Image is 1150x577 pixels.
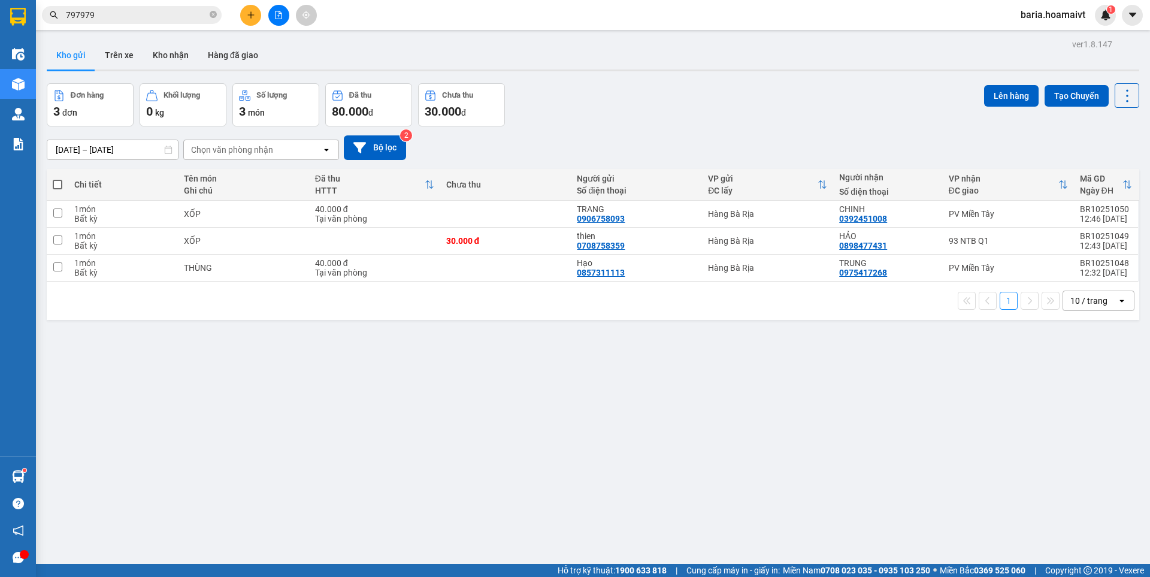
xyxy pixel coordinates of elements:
[974,566,1025,575] strong: 0369 525 060
[47,83,134,126] button: Đơn hàng3đơn
[1100,10,1111,20] img: icon-new-feature
[446,236,565,246] div: 30.000 đ
[577,241,625,250] div: 0708758359
[315,268,434,277] div: Tại văn phòng
[839,258,936,268] div: TRUNG
[47,41,95,70] button: Kho gửi
[309,169,440,201] th: Toggle SortBy
[315,204,434,214] div: 40.000 đ
[1080,186,1123,195] div: Ngày ĐH
[839,214,887,223] div: 0392451008
[164,91,200,99] div: Khối lượng
[615,566,667,575] strong: 1900 633 818
[247,11,255,19] span: plus
[708,174,818,183] div: VP gửi
[155,108,164,117] span: kg
[240,5,261,26] button: plus
[839,241,887,250] div: 0898477431
[344,135,406,160] button: Bộ lọc
[332,104,368,119] span: 80.000
[949,263,1068,273] div: PV Miền Tây
[1127,10,1138,20] span: caret-down
[708,236,827,246] div: Hàng Bà Rịa
[74,180,171,189] div: Chi tiết
[577,231,696,241] div: thien
[940,564,1025,577] span: Miền Bắc
[143,41,198,70] button: Kho nhận
[1080,241,1133,250] div: 12:43 [DATE]
[400,129,412,141] sup: 2
[839,204,936,214] div: CHINH
[10,8,26,26] img: logo-vxr
[74,268,171,277] div: Bất kỳ
[184,174,303,183] div: Tên món
[62,108,77,117] span: đơn
[577,186,696,195] div: Số điện thoại
[839,187,936,197] div: Số điện thoại
[12,108,25,120] img: warehouse-icon
[12,470,25,483] img: warehouse-icon
[13,552,24,563] span: message
[198,41,268,70] button: Hàng đã giao
[1011,7,1095,22] span: baria.hoamaivt
[1080,258,1133,268] div: BR10251048
[184,263,303,273] div: THÙNG
[1080,268,1133,277] div: 12:32 [DATE]
[66,8,207,22] input: Tìm tên, số ĐT hoặc mã đơn
[708,186,818,195] div: ĐC lấy
[315,186,425,195] div: HTTT
[210,10,217,21] span: close-circle
[783,564,930,577] span: Miền Nam
[446,180,565,189] div: Chưa thu
[1084,566,1092,575] span: copyright
[676,564,677,577] span: |
[368,108,373,117] span: đ
[256,91,287,99] div: Số lượng
[146,104,153,119] span: 0
[53,104,60,119] span: 3
[943,169,1074,201] th: Toggle SortBy
[933,568,937,573] span: ⚪️
[1122,5,1143,26] button: caret-down
[949,174,1058,183] div: VP nhận
[1045,85,1109,107] button: Tạo Chuyến
[1072,38,1112,51] div: ver 1.8.147
[74,214,171,223] div: Bất kỳ
[191,144,273,156] div: Chọn văn phòng nhận
[140,83,226,126] button: Khối lượng0kg
[315,174,425,183] div: Đã thu
[984,85,1039,107] button: Lên hàng
[13,498,24,509] span: question-circle
[461,108,466,117] span: đ
[686,564,780,577] span: Cung cấp máy in - giấy in:
[1034,564,1036,577] span: |
[268,5,289,26] button: file-add
[577,174,696,183] div: Người gửi
[12,78,25,90] img: warehouse-icon
[12,138,25,150] img: solution-icon
[702,169,833,201] th: Toggle SortBy
[949,186,1058,195] div: ĐC giao
[1070,295,1107,307] div: 10 / trang
[1117,296,1127,306] svg: open
[1107,5,1115,14] sup: 1
[839,231,936,241] div: HẢO
[1109,5,1113,14] span: 1
[1080,231,1133,241] div: BR10251049
[13,525,24,536] span: notification
[239,104,246,119] span: 3
[74,241,171,250] div: Bất kỳ
[425,104,461,119] span: 30.000
[274,11,283,19] span: file-add
[442,91,473,99] div: Chưa thu
[839,268,887,277] div: 0975417268
[325,83,412,126] button: Đã thu80.000đ
[248,108,265,117] span: món
[184,186,303,195] div: Ghi chú
[315,258,434,268] div: 40.000 đ
[47,140,178,159] input: Select a date range.
[949,236,1068,246] div: 93 NTB Q1
[50,11,58,19] span: search
[349,91,371,99] div: Đã thu
[577,268,625,277] div: 0857311113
